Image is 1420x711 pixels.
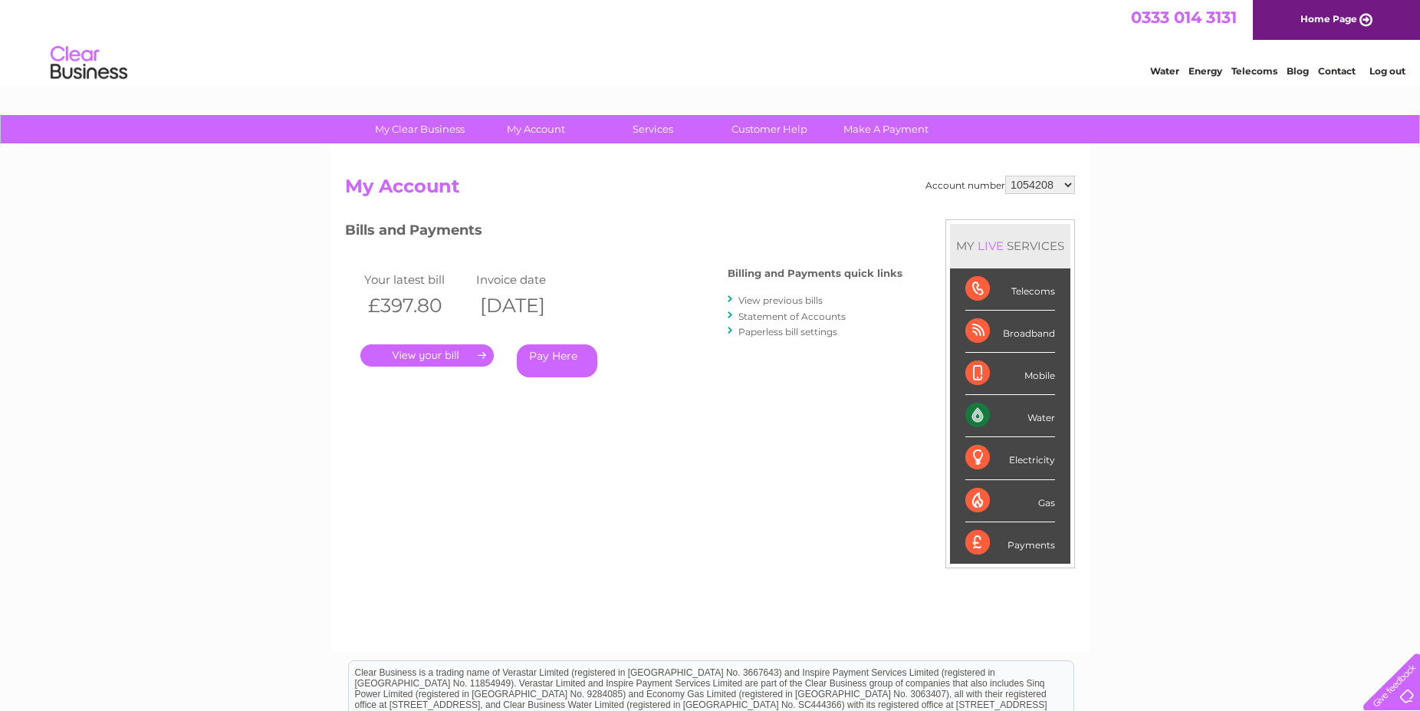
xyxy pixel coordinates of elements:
[1231,65,1277,77] a: Telecoms
[472,290,584,321] th: [DATE]
[1287,65,1309,77] a: Blog
[738,326,837,337] a: Paperless bill settings
[965,480,1055,522] div: Gas
[360,269,472,290] td: Your latest bill
[823,115,949,143] a: Make A Payment
[590,115,716,143] a: Services
[345,176,1075,205] h2: My Account
[50,40,128,87] img: logo.png
[925,176,1075,194] div: Account number
[1150,65,1179,77] a: Water
[1318,65,1356,77] a: Contact
[975,239,1007,253] div: LIVE
[473,115,600,143] a: My Account
[965,268,1055,311] div: Telecoms
[357,115,483,143] a: My Clear Business
[738,311,846,322] a: Statement of Accounts
[965,311,1055,353] div: Broadband
[1369,65,1405,77] a: Log out
[345,219,902,246] h3: Bills and Payments
[965,395,1055,437] div: Water
[706,115,833,143] a: Customer Help
[950,224,1070,268] div: MY SERVICES
[728,268,902,279] h4: Billing and Payments quick links
[965,522,1055,564] div: Payments
[517,344,597,377] a: Pay Here
[1188,65,1222,77] a: Energy
[965,353,1055,395] div: Mobile
[738,295,823,306] a: View previous bills
[360,290,472,321] th: £397.80
[360,344,494,367] a: .
[349,8,1073,74] div: Clear Business is a trading name of Verastar Limited (registered in [GEOGRAPHIC_DATA] No. 3667643...
[472,269,584,290] td: Invoice date
[965,437,1055,479] div: Electricity
[1131,8,1237,27] a: 0333 014 3131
